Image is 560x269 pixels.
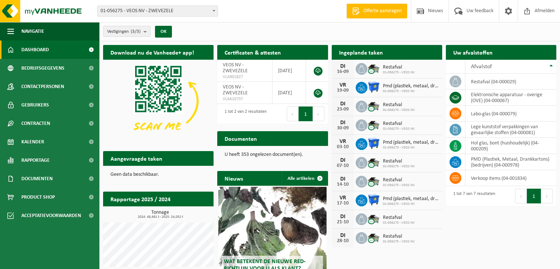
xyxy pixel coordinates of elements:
span: Restafval [383,158,415,164]
span: Restafval [383,121,415,127]
img: WB-1100-HPE-BE-01 [367,137,380,150]
span: 01-056275 - VEOS NV - ZWEVEZELE [97,6,218,17]
span: Navigatie [21,22,44,41]
img: WB-5000-CU [367,156,380,168]
div: VR [335,139,350,144]
span: Restafval [383,234,415,240]
span: Restafval [383,64,415,70]
span: 01-056275 - VEOS NV [383,146,439,150]
h2: Documenten [217,131,264,146]
span: 01-056275 - VEOS NV [383,89,439,94]
span: Product Shop [21,188,55,206]
div: VR [335,82,350,88]
div: 1 tot 7 van 7 resultaten [450,188,495,204]
div: 30-09 [335,126,350,131]
button: 1 [299,106,313,121]
div: 07-10 [335,163,350,168]
span: 01-056275 - VEOS NV [383,183,415,188]
div: DI [335,233,350,238]
div: 1 tot 2 van 2 resultaten [221,106,267,122]
span: Afvalstof [471,64,492,70]
div: DI [335,101,350,107]
span: Restafval [383,102,415,108]
span: Pmd (plastiek, metaal, drankkartons) (bedrijven) [383,196,439,202]
img: WB-5000-CU [367,118,380,131]
count: (3/3) [131,29,141,34]
span: Contracten [21,114,50,133]
span: 01-056275 - VEOS NV [383,240,415,244]
span: Restafval [383,177,415,183]
img: WB-1100-HPE-BE-01 [367,193,380,206]
img: WB-5000-CU [367,62,380,74]
div: DI [335,176,350,182]
div: 16-09 [335,69,350,74]
p: U heeft 353 ongelezen document(en). [225,152,320,157]
button: Vestigingen(3/3) [103,26,151,37]
h2: Download nu de Vanheede+ app! [103,45,201,59]
td: [DATE] [272,60,306,82]
span: Kalender [21,133,44,151]
td: [DATE] [272,82,306,104]
div: DI [335,63,350,69]
div: DI [335,120,350,126]
span: Bedrijfsgegevens [21,59,64,77]
span: 01-056275 - VEOS NV [383,108,415,112]
div: 19-09 [335,88,350,93]
span: Pmd (plastiek, metaal, drankkartons) (bedrijven) [383,83,439,89]
button: Next [541,189,553,203]
span: Acceptatievoorwaarden [21,206,81,225]
h2: Nieuws [217,171,250,185]
button: Previous [287,106,299,121]
img: WB-5000-CU [367,231,380,244]
span: Restafval [383,215,415,221]
div: DI [335,214,350,220]
span: 01-056275 - VEOS NV [383,221,415,225]
a: Bekijk rapportage [159,206,213,221]
span: Vestigingen [107,26,141,37]
button: OK [155,26,172,38]
span: VLA610737 [223,96,267,102]
span: Gebruikers [21,96,49,114]
span: 01-056275 - VEOS NV [383,127,415,131]
span: 2024: 48,681 t - 2025: 24,052 t [107,215,214,219]
td: PMD (Plastiek, Metaal, Drankkartons) (bedrijven) (04-000978) [465,154,556,170]
td: lege kunststof verpakkingen van gevaarlijke stoffen (04-000081) [465,122,556,138]
div: 03-10 [335,144,350,150]
span: 01-056275 - VEOS NV [383,202,439,206]
span: Dashboard [21,41,49,59]
button: 1 [527,189,541,203]
p: Geen data beschikbaar. [110,172,206,177]
td: restafval (04-000029) [465,74,556,90]
span: Contactpersonen [21,77,64,96]
h2: Ingeplande taken [332,45,390,59]
div: 28-10 [335,238,350,244]
div: 21-10 [335,220,350,225]
h2: Rapportage 2025 / 2024 [103,192,178,206]
a: Alle artikelen [282,171,327,186]
span: VEOS NV - ZWEVEZELE [223,84,248,96]
span: Pmd (plastiek, metaal, drankkartons) (bedrijven) [383,140,439,146]
span: 01-056275 - VEOS NV - ZWEVEZELE [98,6,218,16]
img: WB-5000-CU [367,99,380,112]
div: 23-09 [335,107,350,112]
div: 17-10 [335,201,350,206]
img: WB-5000-CU [367,212,380,225]
td: labo-glas (04-000079) [465,106,556,122]
span: VEOS NV - ZWEVEZELE [223,62,248,74]
div: DI [335,157,350,163]
td: hol glas, bont (huishoudelijk) (04-000209) [465,138,556,154]
button: Previous [515,189,527,203]
span: 01-056275 - VEOS NV [383,164,415,169]
span: Rapportage [21,151,50,170]
button: Next [313,106,324,121]
h2: Certificaten & attesten [217,45,288,59]
td: verkoop items (04-001834) [465,170,556,186]
span: Offerte aanvragen [362,7,404,15]
a: Offerte aanvragen [346,4,407,18]
h2: Uw afvalstoffen [446,45,500,59]
span: 01-056275 - VEOS NV [383,70,415,75]
div: VR [335,195,350,201]
td: elektronische apparatuur - overige (OVE) (04-000067) [465,90,556,106]
h3: Tonnage [107,210,214,219]
span: Documenten [21,170,53,188]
